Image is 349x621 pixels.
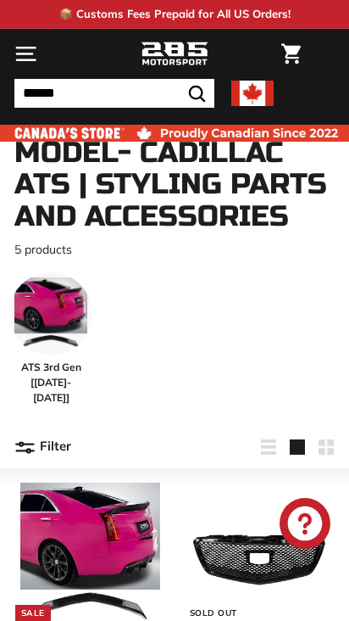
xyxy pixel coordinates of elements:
p: 📦 Customs Fees Prepaid for All US Orders! [59,6,291,23]
inbox-online-store-chat: Shopify online store chat [274,498,335,553]
a: ATS 3rd Gen [[DATE]-[DATE]] [9,272,92,406]
span: ATS 3rd Gen [[DATE]-[DATE]] [9,360,92,406]
button: Filter [14,427,71,467]
input: Search [14,79,214,108]
a: Cart [273,30,309,78]
p: 5 products [14,241,335,259]
img: Logo_285_Motorsport_areodynamics_components [141,40,208,69]
h1: Model- Cadillac ATS | Styling Parts and Accessories [14,137,335,232]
